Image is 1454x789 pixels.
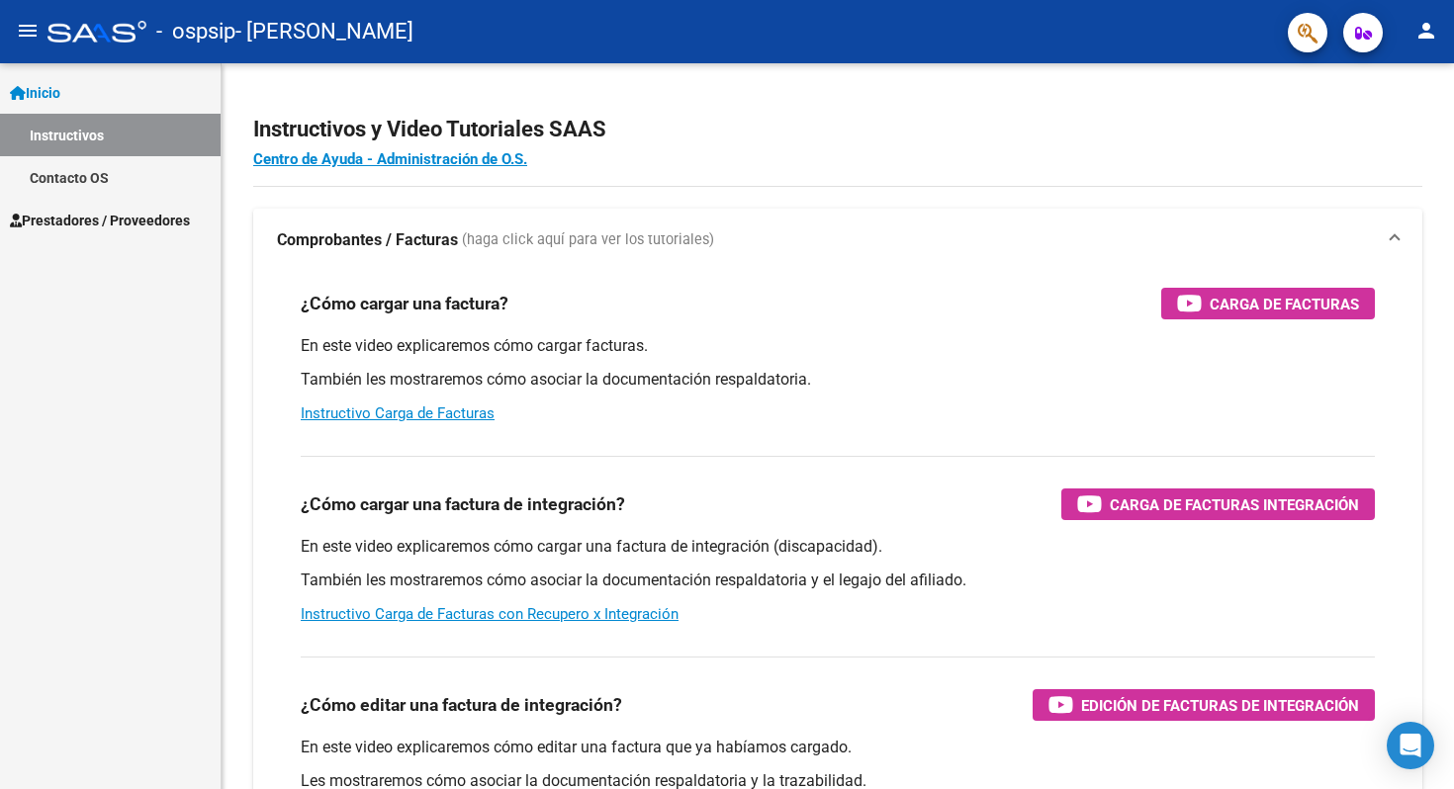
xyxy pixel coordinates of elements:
span: - [PERSON_NAME] [235,10,413,53]
p: En este video explicaremos cómo editar una factura que ya habíamos cargado. [301,737,1375,758]
span: Prestadores / Proveedores [10,210,190,231]
span: Carga de Facturas Integración [1110,492,1359,517]
a: Instructivo Carga de Facturas [301,404,495,422]
a: Instructivo Carga de Facturas con Recupero x Integración [301,605,679,623]
h3: ¿Cómo cargar una factura de integración? [301,490,625,518]
span: Carga de Facturas [1210,292,1359,316]
span: Edición de Facturas de integración [1081,693,1359,718]
p: También les mostraremos cómo asociar la documentación respaldatoria. [301,369,1375,391]
h3: ¿Cómo editar una factura de integración? [301,691,622,719]
button: Edición de Facturas de integración [1033,689,1375,721]
button: Carga de Facturas [1161,288,1375,319]
strong: Comprobantes / Facturas [277,229,458,251]
p: En este video explicaremos cómo cargar facturas. [301,335,1375,357]
div: Open Intercom Messenger [1387,722,1434,769]
p: También les mostraremos cómo asociar la documentación respaldatoria y el legajo del afiliado. [301,570,1375,591]
span: - ospsip [156,10,235,53]
span: (haga click aquí para ver los tutoriales) [462,229,714,251]
h3: ¿Cómo cargar una factura? [301,290,508,317]
span: Inicio [10,82,60,104]
mat-icon: person [1414,19,1438,43]
mat-icon: menu [16,19,40,43]
a: Centro de Ayuda - Administración de O.S. [253,150,527,168]
h2: Instructivos y Video Tutoriales SAAS [253,111,1422,148]
button: Carga de Facturas Integración [1061,488,1375,520]
mat-expansion-panel-header: Comprobantes / Facturas (haga click aquí para ver los tutoriales) [253,209,1422,272]
p: En este video explicaremos cómo cargar una factura de integración (discapacidad). [301,536,1375,558]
